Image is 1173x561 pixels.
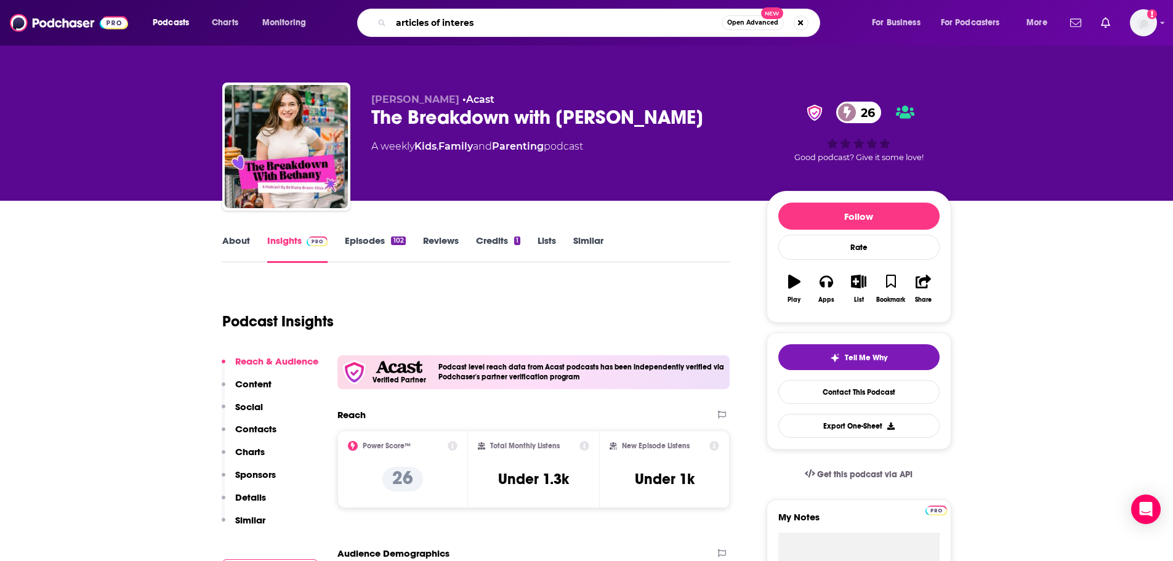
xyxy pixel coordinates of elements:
div: Open Intercom Messenger [1131,494,1161,524]
button: Open AdvancedNew [722,15,784,30]
img: The Breakdown with Bethany [225,85,348,208]
button: open menu [254,13,322,33]
p: Reach & Audience [235,355,318,367]
a: Similar [573,235,603,263]
button: Content [222,378,272,401]
div: verified Badge26Good podcast? Give it some love! [767,94,951,170]
a: Contact This Podcast [778,380,940,404]
a: Lists [538,235,556,263]
svg: Add a profile image [1147,9,1157,19]
span: Open Advanced [727,20,778,26]
a: Family [438,140,473,152]
img: Podchaser Pro [307,236,328,246]
button: Bookmark [875,267,907,311]
p: Charts [235,446,265,458]
a: About [222,235,250,263]
button: Follow [778,203,940,230]
button: List [842,267,874,311]
h1: Podcast Insights [222,312,334,331]
span: , [437,140,438,152]
div: 1 [514,236,520,245]
span: 26 [849,102,881,123]
img: verified Badge [803,105,826,121]
a: Credits1 [476,235,520,263]
span: For Business [872,14,921,31]
a: Show notifications dropdown [1096,12,1115,33]
p: Sponsors [235,469,276,480]
button: Apps [810,267,842,311]
img: tell me why sparkle [830,353,840,363]
button: Contacts [222,423,276,446]
a: Parenting [492,140,544,152]
h2: Reach [337,409,366,421]
img: verfied icon [342,360,366,384]
span: More [1026,14,1047,31]
h2: New Episode Listens [622,442,690,450]
div: 102 [391,236,405,245]
img: Podchaser - Follow, Share and Rate Podcasts [10,11,128,34]
button: Charts [222,446,265,469]
h5: Verified Partner [373,376,426,384]
h2: Total Monthly Listens [490,442,560,450]
p: Content [235,378,272,390]
span: • [462,94,494,105]
button: open menu [863,13,936,33]
h4: Podcast level reach data from Acast podcasts has been independently verified via Podchaser's part... [438,363,725,381]
span: [PERSON_NAME] [371,94,459,105]
button: Sponsors [222,469,276,491]
button: Social [222,401,263,424]
div: Apps [818,296,834,304]
span: New [761,7,783,19]
div: List [854,296,864,304]
span: and [473,140,492,152]
button: open menu [1018,13,1063,33]
button: Similar [222,514,265,537]
button: tell me why sparkleTell Me Why [778,344,940,370]
span: Monitoring [262,14,306,31]
a: Pro website [925,504,947,515]
span: Charts [212,14,238,31]
p: Contacts [235,423,276,435]
img: Acast [376,361,422,374]
p: Details [235,491,266,503]
a: Acast [466,94,494,105]
h2: Power Score™ [363,442,411,450]
label: My Notes [778,511,940,533]
button: Details [222,491,266,514]
a: Show notifications dropdown [1065,12,1086,33]
div: Search podcasts, credits, & more... [369,9,832,37]
a: Get this podcast via API [795,459,923,490]
span: For Podcasters [941,14,1000,31]
div: Rate [778,235,940,260]
p: Similar [235,514,265,526]
span: Good podcast? Give it some love! [794,153,924,162]
a: Reviews [423,235,459,263]
div: Play [788,296,800,304]
h3: Under 1k [635,470,695,488]
span: Get this podcast via API [817,469,913,480]
h2: Audience Demographics [337,547,449,559]
button: Share [907,267,939,311]
button: Show profile menu [1130,9,1157,36]
button: Play [778,267,810,311]
span: Podcasts [153,14,189,31]
p: 26 [382,467,423,491]
input: Search podcasts, credits, & more... [391,13,722,33]
span: Tell Me Why [845,353,887,363]
a: Charts [204,13,246,33]
img: User Profile [1130,9,1157,36]
div: A weekly podcast [371,139,583,154]
a: Episodes102 [345,235,405,263]
button: Export One-Sheet [778,414,940,438]
button: open menu [144,13,205,33]
div: Share [915,296,932,304]
button: Reach & Audience [222,355,318,378]
h3: Under 1.3k [498,470,569,488]
a: Kids [414,140,437,152]
button: open menu [933,13,1018,33]
span: Logged in as maddieFHTGI [1130,9,1157,36]
div: Bookmark [876,296,905,304]
img: Podchaser Pro [925,506,947,515]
